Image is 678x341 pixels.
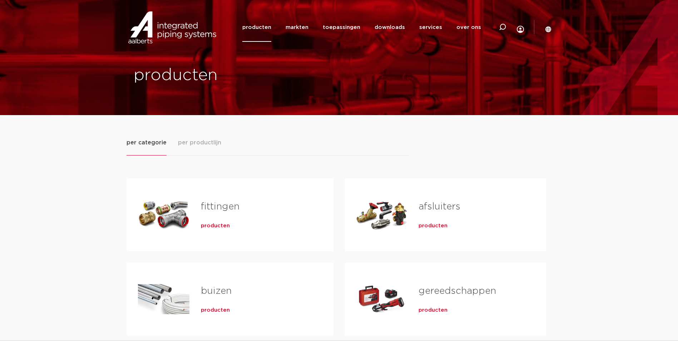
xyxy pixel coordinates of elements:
div: my IPS [517,11,524,44]
a: gereedschappen [419,286,496,296]
a: producten [201,222,230,229]
a: afsluiters [419,202,460,211]
a: producten [201,307,230,314]
a: markten [286,13,308,42]
a: services [419,13,442,42]
span: per categorie [127,138,167,147]
a: over ons [456,13,481,42]
span: per productlijn [178,138,221,147]
a: fittingen [201,202,239,211]
a: downloads [375,13,405,42]
a: producten [242,13,271,42]
a: buizen [201,286,232,296]
nav: Menu [242,13,481,42]
a: producten [419,307,447,314]
a: producten [419,222,447,229]
h1: producten [134,64,336,87]
a: toepassingen [323,13,360,42]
